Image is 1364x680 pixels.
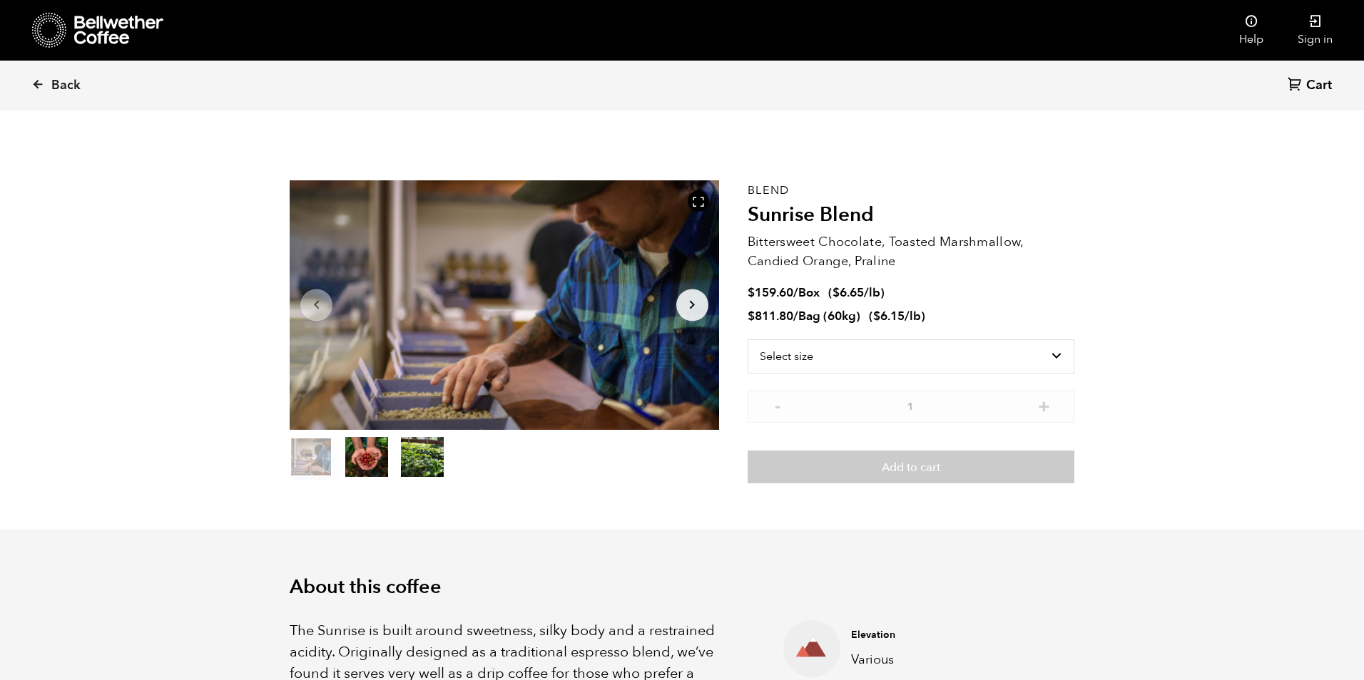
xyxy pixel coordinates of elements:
span: $ [873,308,880,324]
p: Various [851,650,1052,669]
h4: Elevation [851,628,1052,642]
bdi: 6.15 [873,308,905,324]
span: / [793,308,798,324]
span: Bag (60kg) [798,308,860,324]
h2: About this coffee [290,576,1074,599]
p: Bittersweet Chocolate, Toasted Marshmallow, Candied Orange, Praline [748,232,1074,271]
bdi: 811.80 [748,308,793,324]
span: / [793,284,798,301]
button: Add to cart [748,450,1074,483]
span: Back [51,77,81,94]
a: Cart [1288,76,1335,96]
span: /lb [864,284,880,301]
span: /lb [905,308,921,324]
span: $ [748,308,755,324]
span: ( ) [869,308,925,324]
span: $ [833,284,840,301]
h2: Sunrise Blend [748,203,1074,227]
button: - [769,398,787,412]
bdi: 6.65 [833,284,864,301]
span: Box [798,284,820,301]
span: ( ) [828,284,885,301]
bdi: 159.60 [748,284,793,301]
span: Cart [1306,77,1332,94]
span: $ [748,284,755,301]
button: + [1035,398,1053,412]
